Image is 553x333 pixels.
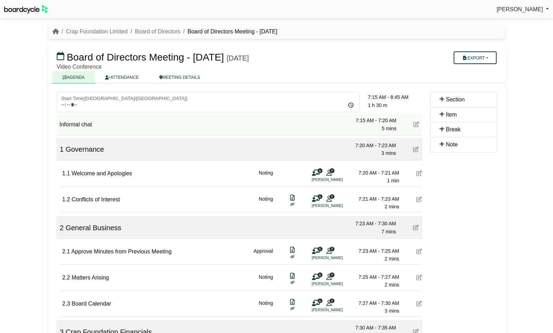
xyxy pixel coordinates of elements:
div: 7:15 AM - 7:20 AM [347,117,397,124]
span: 2 mins [385,204,399,209]
span: 1.2 [62,196,70,202]
span: Board Calendar [72,301,111,307]
li: [PERSON_NAME] [312,203,365,209]
div: 7:27 AM - 7:30 AM [350,299,399,307]
span: Approve Minutes from Previous Meeting [71,249,172,255]
span: 7 [330,168,334,173]
span: 2 mins [385,256,399,262]
span: 2.2 [62,275,70,281]
span: 7 mins [381,229,396,234]
a: ATTENDANCE [95,71,149,83]
div: 7:20 AM - 7:21 AM [350,169,399,177]
span: 1 [318,247,322,251]
div: 7:21 AM - 7:23 AM [350,195,399,203]
span: Governance [66,145,104,153]
a: MEETING DETAILS [149,71,210,83]
span: 7 [330,272,334,277]
span: 3 mins [381,150,396,156]
span: 1 [318,168,322,173]
span: 2 mins [385,282,399,288]
span: Conflicts of Interest [72,196,120,202]
div: Noting [259,299,273,315]
li: Board of Directors Meeting - [DATE] [180,27,277,36]
div: Noting [259,273,273,289]
span: Section [446,96,465,102]
span: General Business [66,224,121,232]
span: 1.1 [62,170,70,176]
span: [PERSON_NAME] [497,6,543,12]
li: [PERSON_NAME] [312,177,365,183]
span: 5 mins [382,126,396,131]
a: Board of Directors [135,29,180,34]
span: 3 mins [385,308,399,314]
span: 7 [330,247,334,251]
a: Crap Foundation Limited [66,29,128,34]
span: 1 [318,299,322,303]
div: Noting [259,169,273,185]
li: [PERSON_NAME] [312,281,365,287]
a: [PERSON_NAME] [497,5,549,14]
span: Item [446,112,457,118]
span: Informal chat [60,121,92,127]
img: BoardcycleBlackGreen-aaafeed430059cb809a45853b8cf6d952af9d84e6e89e1f1685b34bfd5cb7d64.svg [4,5,48,14]
nav: breadcrumb [53,27,277,36]
span: 1 min [387,178,399,183]
span: 1 h 30 m [368,102,387,108]
a: AGENDA [53,71,95,83]
span: Board of Directors Meeting - [DATE] [67,52,224,63]
button: Export [454,51,496,64]
div: 7:20 AM - 7:23 AM [347,142,396,149]
div: 7:23 AM - 7:30 AM [347,220,396,227]
span: 2 [60,224,64,232]
span: 1 [318,194,322,199]
li: [PERSON_NAME] [312,307,365,313]
div: 7:30 AM - 7:35 AM [347,324,396,332]
div: Noting [259,195,273,211]
span: 7 [330,194,334,199]
div: Approval [253,247,273,263]
div: 7:15 AM - 8:45 AM [368,93,422,101]
span: Matters Arising [72,275,109,281]
div: 7:25 AM - 7:27 AM [350,273,399,281]
div: 7:23 AM - 7:25 AM [350,247,399,255]
span: 1 [60,145,64,153]
span: 2.1 [62,249,70,255]
span: 2.3 [62,301,70,307]
div: [DATE] [227,54,249,62]
span: Note [446,142,458,147]
span: 7 [330,299,334,303]
span: 1 [318,272,322,277]
span: Video Conference [57,64,102,70]
li: [PERSON_NAME] [312,255,365,261]
span: Welcome and Apologies [72,170,132,176]
span: Break [446,126,461,132]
